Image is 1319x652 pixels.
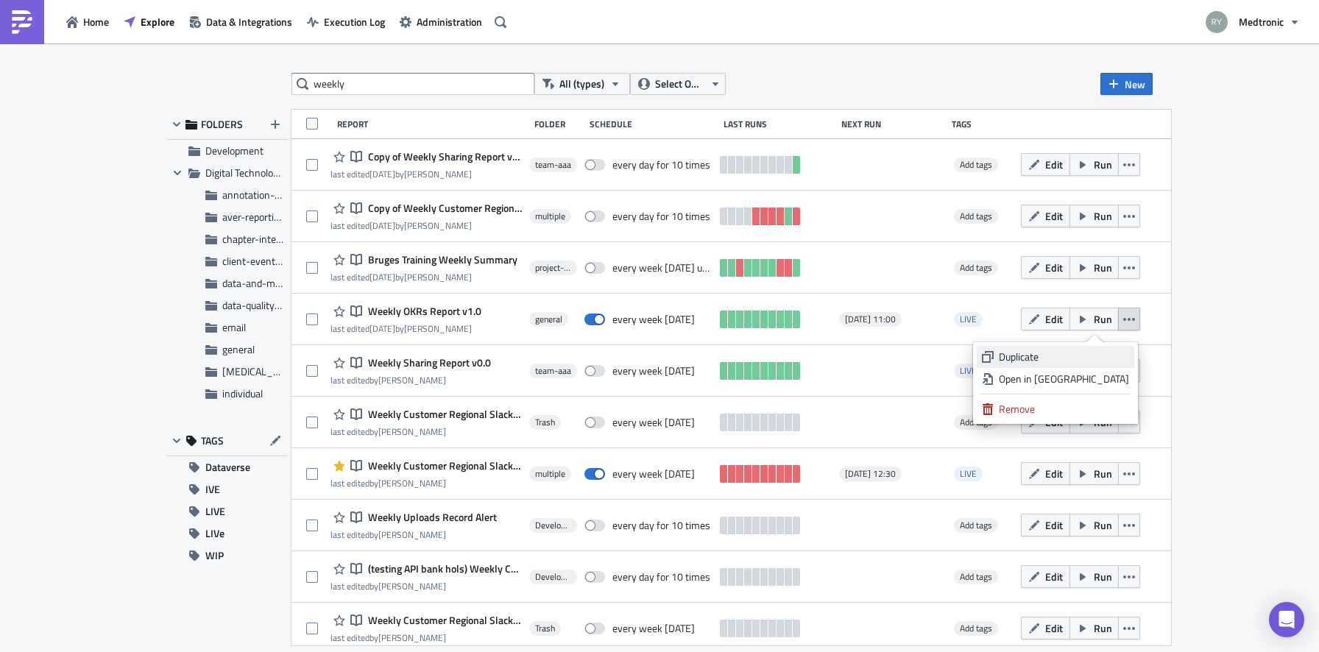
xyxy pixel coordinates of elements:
button: IVE [166,478,288,500]
span: Development [535,520,571,531]
span: Add tags [960,518,992,532]
span: Execution Log [324,14,385,29]
button: Run [1069,256,1119,279]
span: All (types) [559,76,604,92]
time: 2025-01-16T18:14:29Z [369,219,395,233]
button: Run [1069,462,1119,485]
div: last edited by [PERSON_NAME] [330,375,491,386]
span: hysterectomy_salpingectomy_profile_alert [222,364,442,379]
div: Report [337,118,527,130]
span: [DATE] 11:00 [845,313,896,325]
span: LIVE [954,364,983,378]
span: team-aaa [535,159,571,171]
button: LIVE [166,500,288,522]
button: Run [1069,617,1119,639]
span: Add tags [960,570,992,584]
span: (testing API bank hols) Weekly Customer Regional Report Mail Merge [364,562,522,575]
div: Schedule [590,118,716,130]
span: data-quality-core-team [222,297,325,313]
div: Open in [GEOGRAPHIC_DATA] [999,372,1129,386]
div: last edited by [PERSON_NAME] [330,323,481,334]
div: every week on Monday [612,416,695,429]
div: Open Intercom Messenger [1269,602,1304,637]
span: general [222,341,255,357]
div: last edited by [PERSON_NAME] [330,272,517,283]
span: LIVe [205,522,224,545]
button: Edit [1021,462,1070,485]
span: Add tags [960,621,992,635]
span: chapter-internal-analytics [222,231,336,247]
button: Select Owner [630,73,726,95]
span: Bruges Training Weekly Summary [364,253,517,266]
button: Home [59,10,116,33]
span: Weekly Customer Regional Slack v2 [364,614,522,627]
span: Run [1094,157,1112,172]
div: every day for 10 times [612,519,710,532]
span: data-and-med [222,275,286,291]
div: last edited by [PERSON_NAME] [330,426,522,437]
button: Run [1069,514,1119,536]
button: Data & Integrations [182,10,300,33]
a: Explore [116,10,182,33]
div: every week on Friday until April 30, 2025 [612,261,712,274]
span: Edit [1045,208,1063,224]
span: [DATE] 12:30 [845,468,896,480]
div: every day for 10 times [612,570,710,584]
button: Edit [1021,256,1070,279]
span: Run [1094,208,1112,224]
span: LIVE [205,500,225,522]
div: last edited by [PERSON_NAME] [330,581,522,592]
div: last edited by [PERSON_NAME] [330,220,522,231]
span: Weekly Customer Regional Slack Text v1 [364,408,522,421]
span: Edit [1045,157,1063,172]
span: LIVE [960,467,977,481]
span: TAGS [201,434,224,447]
span: team-aaa [535,365,571,377]
div: every week on Monday [612,313,695,326]
span: New [1125,77,1145,92]
span: Add tags [954,570,998,584]
div: last edited by [PERSON_NAME] [330,169,522,180]
img: PushMetrics [10,10,34,34]
span: Home [83,14,109,29]
span: Run [1094,620,1112,636]
button: Dataverse [166,456,288,478]
span: Add tags [960,261,992,274]
span: Weekly OKRs Report v1.0 [364,305,481,318]
span: Development [535,571,571,583]
span: Weekly Uploads Record Alert [364,511,497,524]
span: Edit [1045,466,1063,481]
span: Add tags [960,415,992,429]
button: Edit [1021,514,1070,536]
span: LIVE [960,312,977,326]
span: Edit [1045,311,1063,327]
div: Next Run [841,118,944,130]
button: LIVe [166,522,288,545]
span: client-event-alerting [222,253,313,269]
span: Add tags [960,209,992,223]
div: every day for 10 times [612,158,710,171]
span: Trash [535,623,555,634]
span: Explore [141,14,174,29]
span: Edit [1045,569,1063,584]
span: Add tags [954,415,998,430]
input: Search Reports [291,73,534,95]
div: every week on Monday [612,467,695,481]
div: Duplicate [999,350,1129,364]
span: FOLDERS [201,118,243,131]
span: Add tags [954,261,998,275]
button: Run [1069,308,1119,330]
span: Copy of Weekly Customer Regional Slack v0.0 [364,202,522,215]
span: Medtronic [1239,14,1284,29]
button: Run [1069,153,1119,176]
span: Dataverse [205,456,250,478]
span: Add tags [954,209,998,224]
span: general [535,313,562,325]
span: project-bruges-training [535,262,571,274]
span: Run [1094,466,1112,481]
div: Tags [952,118,1015,130]
span: Administration [417,14,482,29]
span: LIVE [954,312,983,327]
div: last edited by [PERSON_NAME] [330,478,522,489]
span: Data & Integrations [206,14,292,29]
